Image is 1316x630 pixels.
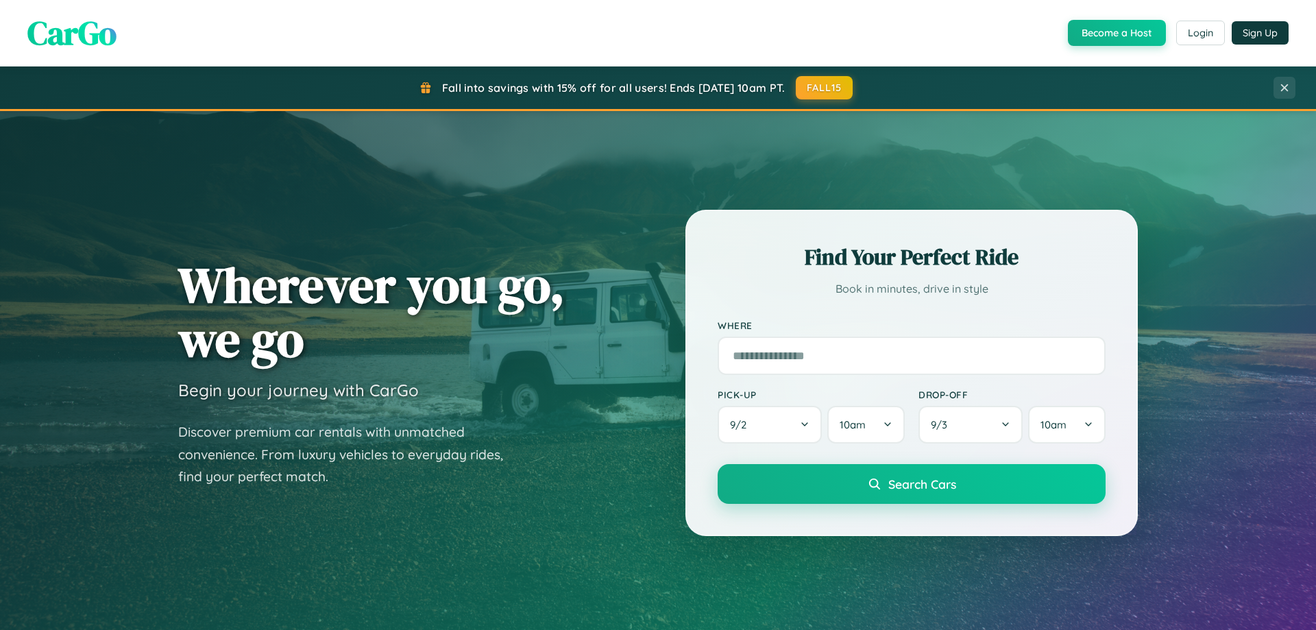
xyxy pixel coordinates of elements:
[178,421,521,488] p: Discover premium car rentals with unmatched convenience. From luxury vehicles to everyday rides, ...
[718,279,1106,299] p: Book in minutes, drive in style
[718,242,1106,272] h2: Find Your Perfect Ride
[918,389,1106,400] label: Drop-off
[178,380,419,400] h3: Begin your journey with CarGo
[718,406,822,444] button: 9/2
[840,418,866,431] span: 10am
[1176,21,1225,45] button: Login
[27,10,117,56] span: CarGo
[1028,406,1106,444] button: 10am
[718,389,905,400] label: Pick-up
[730,418,753,431] span: 9 / 2
[178,258,565,366] h1: Wherever you go, we go
[718,319,1106,331] label: Where
[931,418,954,431] span: 9 / 3
[827,406,905,444] button: 10am
[1232,21,1289,45] button: Sign Up
[888,476,956,492] span: Search Cars
[718,464,1106,504] button: Search Cars
[442,81,785,95] span: Fall into savings with 15% off for all users! Ends [DATE] 10am PT.
[796,76,853,99] button: FALL15
[1068,20,1166,46] button: Become a Host
[1040,418,1067,431] span: 10am
[918,406,1023,444] button: 9/3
